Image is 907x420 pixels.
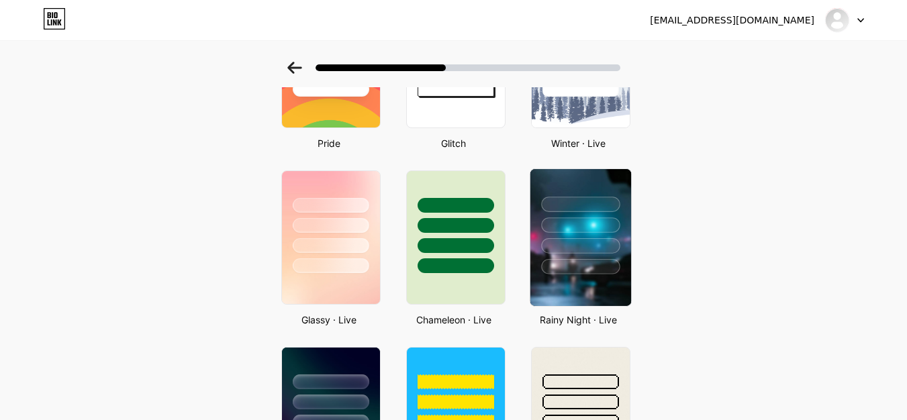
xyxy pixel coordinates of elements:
div: Chameleon · Live [402,313,506,327]
div: Glitch [402,136,506,150]
div: [EMAIL_ADDRESS][DOMAIN_NAME] [650,13,814,28]
img: Peterson Roofing [824,7,850,33]
div: Winter · Live [527,136,630,150]
div: Pride [277,136,381,150]
div: Rainy Night · Live [527,313,630,327]
div: Glassy · Live [277,313,381,327]
img: rainy_night.jpg [530,169,630,306]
